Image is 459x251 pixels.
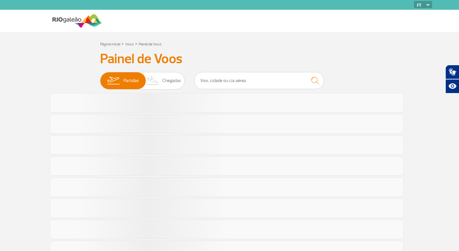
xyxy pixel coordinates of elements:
img: slider-embarque [103,72,123,89]
img: slider-desembarque [143,72,163,89]
h3: Painel de Voos [100,51,359,67]
a: Painel de Voos [139,42,162,47]
input: Voo, cidade ou cia aérea [194,72,324,89]
div: Plugin de acessibilidade da Hand Talk. [445,65,459,93]
span: Chegadas [162,72,181,89]
a: > [135,40,137,47]
a: Voos [125,42,134,47]
button: Abrir tradutor de língua de sinais. [445,65,459,79]
a: > [121,40,124,47]
button: Abrir recursos assistivos. [445,79,459,93]
span: Partidas [123,72,139,89]
a: Página Inicial [100,42,120,47]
